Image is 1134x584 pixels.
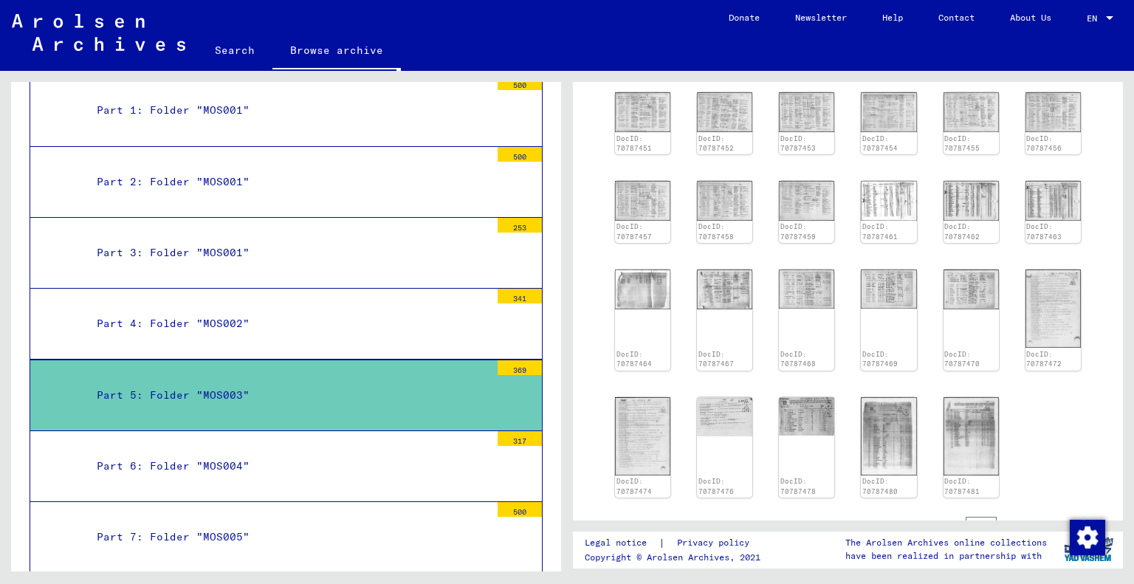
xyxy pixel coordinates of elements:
img: 001.jpg [615,92,670,132]
a: DocID: 70787472 [1026,350,1062,368]
div: 253 [498,218,542,233]
div: Part 3: Folder "MOS001" [86,238,490,267]
div: Part 7: Folder "MOS005" [86,523,490,552]
button: Next page [1039,509,1069,539]
img: 001.jpg [779,181,834,221]
a: Search [197,32,272,68]
img: 001.jpg [697,181,752,221]
img: 001.jpg [861,397,916,475]
div: 341 [498,289,542,303]
span: EN [1087,13,1103,24]
a: DocID: 70787467 [698,350,734,368]
p: have been realized in partnership with [845,549,1047,563]
div: Part 1: Folder "MOS001" [86,96,490,125]
a: DocID: 70787456 [1026,134,1062,153]
a: DocID: 70787478 [780,477,816,495]
a: DocID: 70787454 [862,134,898,153]
img: 001.jpg [1025,269,1081,348]
button: Last page [1069,509,1099,539]
img: Change consent [1070,520,1105,555]
a: DocID: 70787476 [698,477,734,495]
a: DocID: 70787457 [616,222,652,241]
div: Part 2: Folder "MOS001" [86,168,490,196]
a: DocID: 70787468 [780,350,816,368]
img: 001.jpg [944,181,999,220]
img: 001.jpg [697,269,752,309]
a: DocID: 70787470 [944,350,980,368]
a: DocID: 70787452 [698,134,734,153]
img: 001.jpg [861,181,916,220]
a: DocID: 70787462 [944,222,980,241]
div: Part 5: Folder "MOS003" [86,381,490,410]
a: Browse archive [272,32,401,71]
a: DocID: 70787469 [862,350,898,368]
div: 500 [498,147,542,162]
a: DocID: 70787461 [862,222,898,241]
div: 500 [498,502,542,517]
img: 001.jpg [1025,92,1081,132]
img: 001.jpg [861,269,916,309]
img: 001.jpg [944,269,999,309]
a: DocID: 70787480 [862,477,898,495]
a: Legal notice [585,535,659,551]
div: | [585,535,767,551]
a: DocID: 70787464 [616,350,652,368]
img: 001.jpg [779,92,834,132]
img: 001.jpg [1025,181,1081,221]
div: 317 [498,431,542,446]
img: 001.jpg [615,181,670,221]
div: Part 6: Folder "MOS004" [86,452,490,481]
div: Part 4: Folder "MOS002" [86,309,490,338]
div: 500 [498,75,542,90]
img: yv_logo.png [1061,531,1116,568]
a: DocID: 70787463 [1026,222,1062,241]
a: DocID: 70787459 [780,222,816,241]
p: Copyright © Arolsen Archives, 2021 [585,551,767,564]
img: 001.jpg [615,397,670,475]
a: DocID: 70787455 [944,134,980,153]
button: Previous page [936,509,966,539]
div: 369 [498,360,542,375]
p: The Arolsen Archives online collections [845,536,1047,549]
img: 001.jpg [779,397,834,436]
img: 001.jpg [615,269,670,309]
img: 001.jpg [697,92,752,132]
img: 001.jpg [944,92,999,131]
div: 361 – 383 of 383 [800,518,883,531]
a: DocID: 70787481 [944,477,980,495]
a: DocID: 70787453 [780,134,816,153]
div: of 13 [966,517,1039,531]
a: Privacy policy [665,535,767,551]
button: First page [907,509,936,539]
img: Arolsen_neg.svg [12,14,185,51]
img: 001.jpg [861,92,916,132]
img: 001.jpg [779,269,834,309]
img: 001.jpg [697,397,752,436]
a: DocID: 70787458 [698,222,734,241]
a: DocID: 70787474 [616,477,652,495]
a: DocID: 70787451 [616,134,652,153]
img: 001.jpg [944,397,999,475]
